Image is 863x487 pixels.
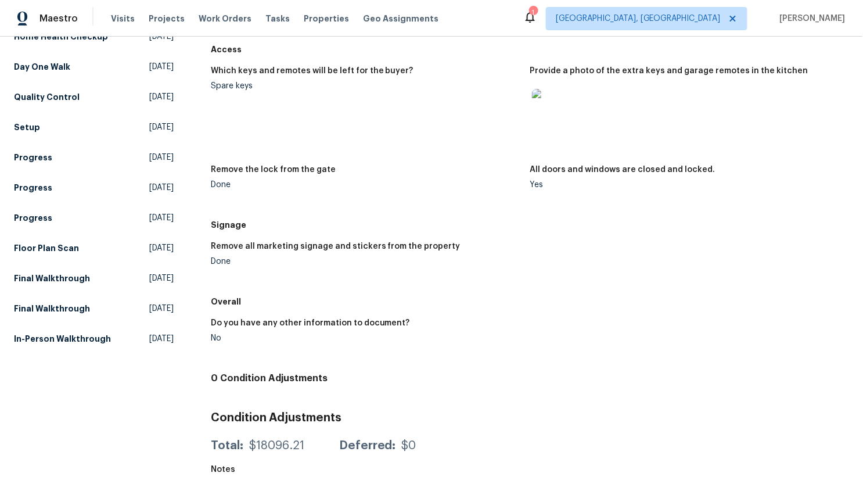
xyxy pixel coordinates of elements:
h4: 0 Condition Adjustments [211,373,849,384]
div: 1 [529,7,537,19]
h5: Progress [14,182,52,194]
span: [DATE] [149,333,174,345]
h5: Provide a photo of the extra keys and garage remotes in the kitchen [530,67,808,75]
div: $18096.21 [249,440,304,452]
span: [DATE] [149,303,174,314]
h5: Remove all marketing signage and stickers from the property [211,242,461,250]
div: Deferred: [339,440,396,452]
span: [DATE] [149,212,174,224]
a: In-Person Walkthrough[DATE] [14,328,174,349]
span: [DATE] [149,91,174,103]
span: Visits [111,13,135,24]
a: Day One Walk[DATE] [14,56,174,77]
h5: Progress [14,152,52,163]
div: Spare keys [211,82,521,90]
div: Yes [530,181,840,189]
span: Geo Assignments [363,13,438,24]
h5: Progress [14,212,52,224]
a: Setup[DATE] [14,117,174,138]
span: Properties [304,13,349,24]
div: Done [211,257,521,266]
h5: Quality Control [14,91,80,103]
h5: Access [211,44,849,55]
h5: Overall [211,296,849,307]
h5: Day One Walk [14,61,70,73]
a: Final Walkthrough[DATE] [14,268,174,289]
a: Progress[DATE] [14,207,174,228]
h5: Notes [211,465,235,474]
span: [DATE] [149,182,174,194]
h5: Home Health Checkup [14,31,108,42]
span: [DATE] [149,152,174,163]
div: No [211,334,521,342]
span: [GEOGRAPHIC_DATA], [GEOGRAPHIC_DATA] [556,13,721,24]
span: [DATE] [149,121,174,133]
h5: All doors and windows are closed and locked. [530,166,715,174]
span: Tasks [265,15,290,23]
h5: Signage [211,219,849,231]
a: Progress[DATE] [14,177,174,198]
span: Work Orders [199,13,251,24]
h5: Final Walkthrough [14,303,90,314]
h3: Condition Adjustments [211,412,849,424]
div: Total: [211,440,243,452]
a: Progress[DATE] [14,147,174,168]
h5: Which keys and remotes will be left for the buyer? [211,67,413,75]
span: Maestro [39,13,78,24]
span: [DATE] [149,242,174,254]
span: [PERSON_NAME] [775,13,846,24]
h5: Do you have any other information to document? [211,319,410,327]
span: Projects [149,13,185,24]
span: [DATE] [149,61,174,73]
div: $0 [402,440,416,452]
h5: Final Walkthrough [14,273,90,284]
h5: Setup [14,121,40,133]
a: Floor Plan Scan[DATE] [14,238,174,259]
h5: In-Person Walkthrough [14,333,111,345]
a: Final Walkthrough[DATE] [14,298,174,319]
span: [DATE] [149,273,174,284]
h5: Remove the lock from the gate [211,166,336,174]
a: Quality Control[DATE] [14,87,174,108]
a: Home Health Checkup[DATE] [14,26,174,47]
h5: Floor Plan Scan [14,242,79,254]
div: Done [211,181,521,189]
span: [DATE] [149,31,174,42]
